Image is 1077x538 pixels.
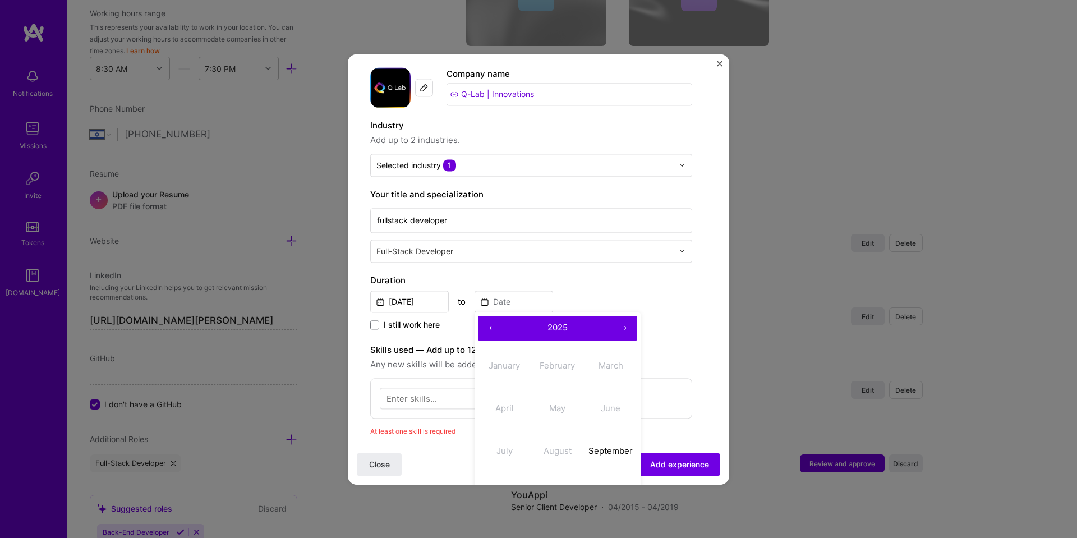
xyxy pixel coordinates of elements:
button: July 2025 [478,430,531,472]
img: drop icon [679,247,685,254]
label: Duration [370,274,692,287]
span: Any new skills will be added to your profile. [370,358,692,371]
label: Skills used — Add up to 12 skills [370,343,692,357]
button: Add experience [639,453,720,475]
input: Search for a company... [447,83,692,105]
span: Add up to 2 industries. [370,134,692,147]
span: Close [369,458,390,470]
img: drop icon [679,162,685,168]
abbr: September 2025 [588,445,633,456]
button: May 2025 [531,387,584,430]
button: June 2025 [584,387,637,430]
div: Selected industry [376,159,456,171]
span: Add experience [650,458,709,470]
span: I still work here [384,319,440,330]
button: April 2025 [478,387,531,430]
div: to [458,296,466,307]
button: 2025 [503,316,613,341]
input: Date [370,291,449,312]
abbr: July 2025 [496,445,513,456]
button: ‹ [478,316,503,341]
button: Close [357,453,402,475]
abbr: June 2025 [601,403,620,413]
input: Role name [370,208,692,233]
button: October 2025 [478,472,531,515]
input: Date [475,291,553,312]
label: Your title and specialization [370,188,692,201]
button: November 2025 [531,472,584,515]
div: Enter skills... [386,392,437,404]
span: At least one skill is required [370,427,455,435]
div: Edit [415,79,433,96]
button: February 2025 [531,344,584,387]
button: Close [717,61,722,72]
button: August 2025 [531,430,584,472]
img: Edit [420,83,429,92]
abbr: August 2025 [544,445,572,456]
abbr: February 2025 [540,360,575,371]
label: Industry [370,119,692,132]
span: 2025 [547,322,568,333]
span: 1 [443,159,456,171]
abbr: January 2025 [489,360,520,371]
img: Company logo [370,67,411,108]
button: September 2025 [584,430,637,472]
button: March 2025 [584,344,637,387]
label: Company name [447,68,510,79]
button: December 2025 [584,472,637,515]
abbr: March 2025 [599,360,623,371]
button: › [613,316,637,341]
abbr: April 2025 [495,403,514,413]
abbr: May 2025 [549,403,565,413]
button: January 2025 [478,344,531,387]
